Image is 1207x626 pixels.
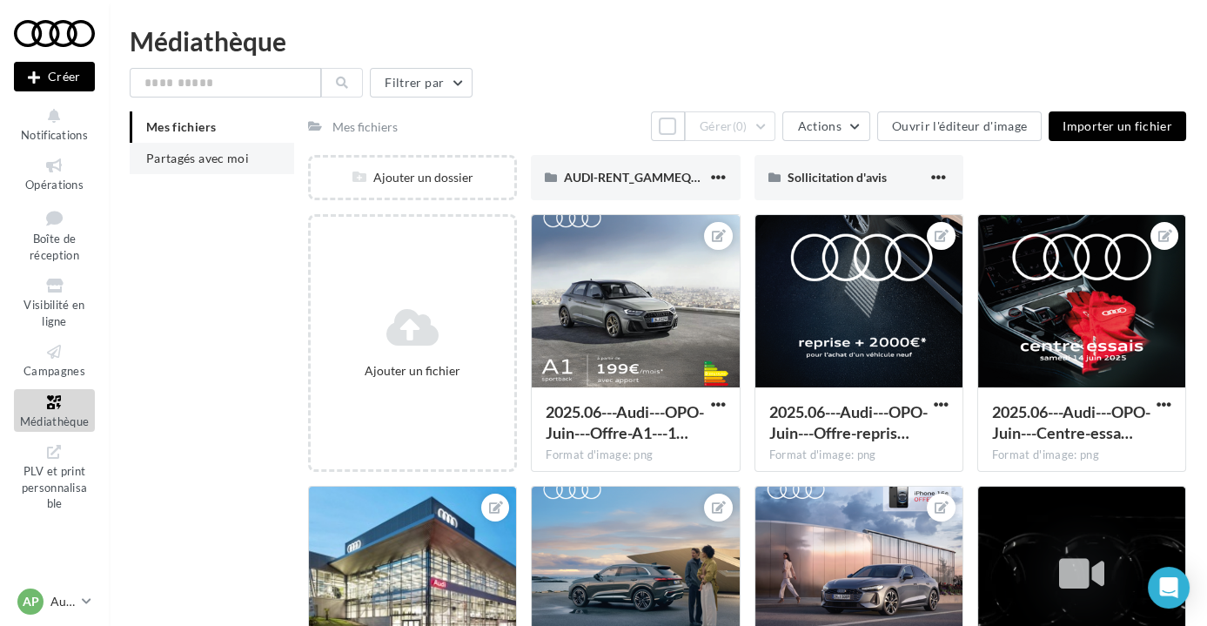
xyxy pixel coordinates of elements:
a: Médiathèque [14,389,95,432]
div: Ajouter un dossier [311,169,514,186]
div: Format d'image: png [992,448,1171,463]
button: Filtrer par [370,68,473,98]
a: Opérations [14,152,95,195]
a: AP Audi PONTOISE [14,585,95,618]
span: PLV et print personnalisable [22,461,88,510]
span: Mes fichiers [146,119,216,134]
button: Créer [14,62,95,91]
div: Format d'image: png [769,448,949,463]
span: Partagés avec moi [146,151,249,165]
span: AP [23,593,39,610]
button: Ouvrir l'éditeur d'image [877,111,1042,141]
button: Importer un fichier [1049,111,1186,141]
a: Boîte de réception [14,203,95,266]
span: Médiathèque [20,414,90,428]
div: Mes fichiers [332,118,398,136]
span: Campagnes [23,364,85,378]
a: Visibilité en ligne [14,273,95,332]
div: Open Intercom Messenger [1148,567,1190,609]
div: Format d'image: png [546,448,725,463]
button: Notifications [14,103,95,145]
span: AUDI-RENT_GAMMEQ3-GAMMEQ5_CARROUSEL-1080x1080_META (1) [564,170,962,185]
span: (0) [733,119,748,133]
span: Importer un fichier [1063,118,1172,133]
span: 2025.06---Audi---OPO-Juin---Centre-essais---1080x1080 [992,402,1150,442]
span: Visibilité en ligne [23,298,84,328]
button: Gérer(0) [685,111,776,141]
span: 2025.06---Audi---OPO-Juin---Offre-reprise-+2000€---1080x1080 [769,402,928,442]
span: Notifications [21,128,88,142]
a: PLV et print personnalisable [14,439,95,515]
div: Nouvelle campagne [14,62,95,91]
a: Campagnes [14,339,95,381]
div: Ajouter un fichier [318,362,507,380]
div: Médiathèque [130,28,1186,54]
span: Actions [797,118,841,133]
button: Actions [782,111,869,141]
span: 2025.06---Audi---OPO-Juin---Offre-A1---1080x1080 [546,402,704,442]
span: Opérations [25,178,84,192]
span: Sollicitation d'avis [788,170,887,185]
p: Audi PONTOISE [50,593,75,610]
span: Boîte de réception [30,232,79,262]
